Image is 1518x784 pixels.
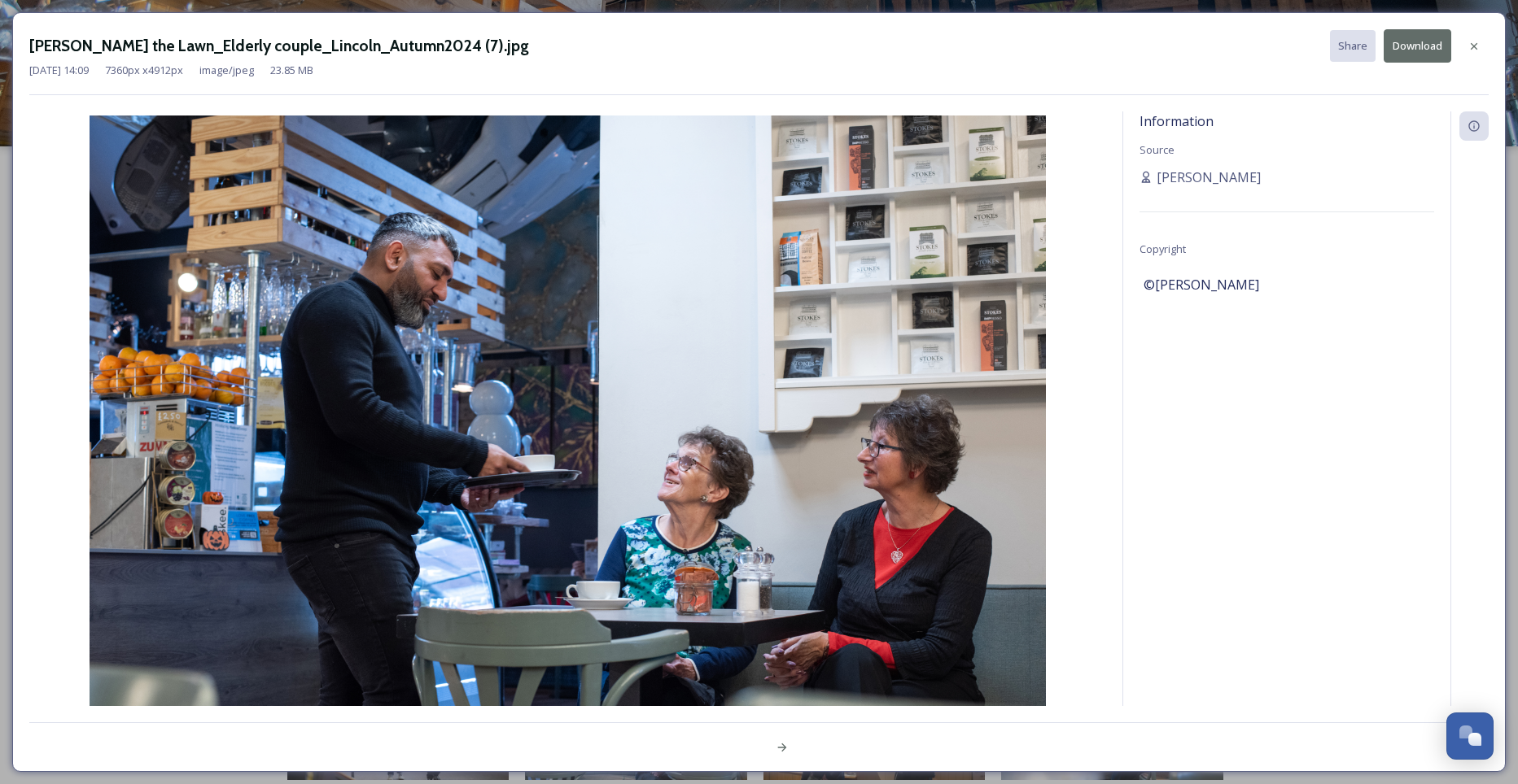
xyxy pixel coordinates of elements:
span: 23.85 MB [270,63,313,78]
button: Open Chat [1446,712,1494,760]
span: Information [1140,112,1214,130]
h3: [PERSON_NAME] the Lawn_Elderly couple_Lincoln_Autumn2024 (7).jpg [29,34,529,58]
img: Lincoln%20Photography_Autumn_Lincoln%20%283%29.jpg [29,115,1106,753]
span: Copyright [1140,242,1186,256]
span: 7360 px x 4912 px [105,63,183,78]
button: Download [1384,29,1451,63]
span: ©[PERSON_NAME] [1144,275,1259,294]
span: Source [1140,142,1175,157]
span: [PERSON_NAME] [1157,168,1261,187]
span: image/jpeg [199,63,254,78]
button: Share [1330,30,1376,62]
span: [DATE] 14:09 [29,63,89,78]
